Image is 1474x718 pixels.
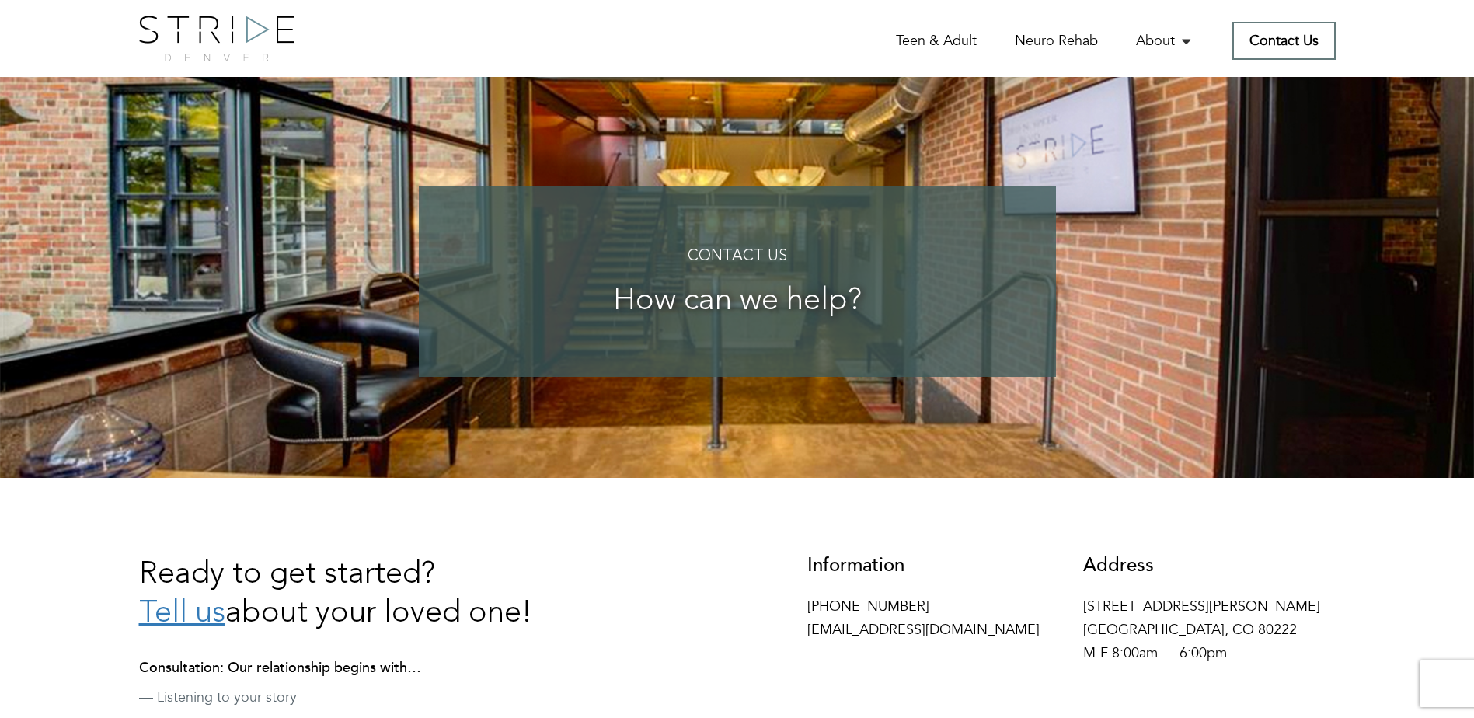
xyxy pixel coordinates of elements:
h3: How can we help? [450,284,1025,319]
h3: Information [807,556,1060,576]
h3: Ready to get started? about your loved one! [139,556,726,633]
img: logo.png [139,16,294,61]
a: Contact Us [1232,22,1336,60]
p: [STREET_ADDRESS][PERSON_NAME] [GEOGRAPHIC_DATA], CO 80222 M-F 8:00am — 6:00pm [1083,595,1336,665]
a: Neuro Rehab [1015,31,1098,51]
h4: Contact Us [450,248,1025,265]
p: [PHONE_NUMBER] [EMAIL_ADDRESS][DOMAIN_NAME] [807,595,1060,642]
a: About [1136,31,1194,51]
h4: Consultation: Our relationship begins with… [139,660,726,676]
a: Teen & Adult [896,31,977,51]
h3: Address [1083,556,1336,576]
a: Tell us [139,598,225,629]
p: — Listening to your story [139,688,726,708]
